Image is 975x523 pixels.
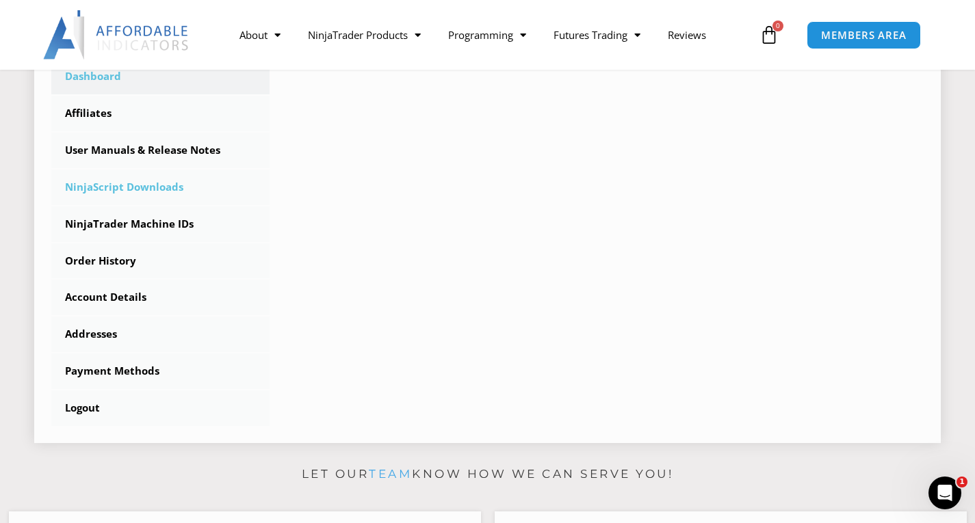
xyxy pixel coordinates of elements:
[51,353,270,389] a: Payment Methods
[928,477,961,509] iframe: Intercom live chat
[807,21,921,49] a: MEMBERS AREA
[51,96,270,131] a: Affiliates
[540,19,654,51] a: Futures Trading
[51,170,270,205] a: NinjaScript Downloads
[51,59,270,94] a: Dashboard
[51,280,270,315] a: Account Details
[51,133,270,168] a: User Manuals & Release Notes
[434,19,540,51] a: Programming
[43,10,190,59] img: LogoAI | Affordable Indicators – NinjaTrader
[226,19,294,51] a: About
[821,30,907,40] span: MEMBERS AREA
[226,19,756,51] nav: Menu
[772,21,783,31] span: 0
[739,15,799,55] a: 0
[51,317,270,352] a: Addresses
[9,464,967,485] p: Let our know how we can serve you!
[654,19,720,51] a: Reviews
[369,467,412,481] a: team
[51,59,270,425] nav: Account pages
[51,206,270,242] a: NinjaTrader Machine IDs
[51,243,270,279] a: Order History
[294,19,434,51] a: NinjaTrader Products
[51,390,270,426] a: Logout
[957,477,967,487] span: 1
